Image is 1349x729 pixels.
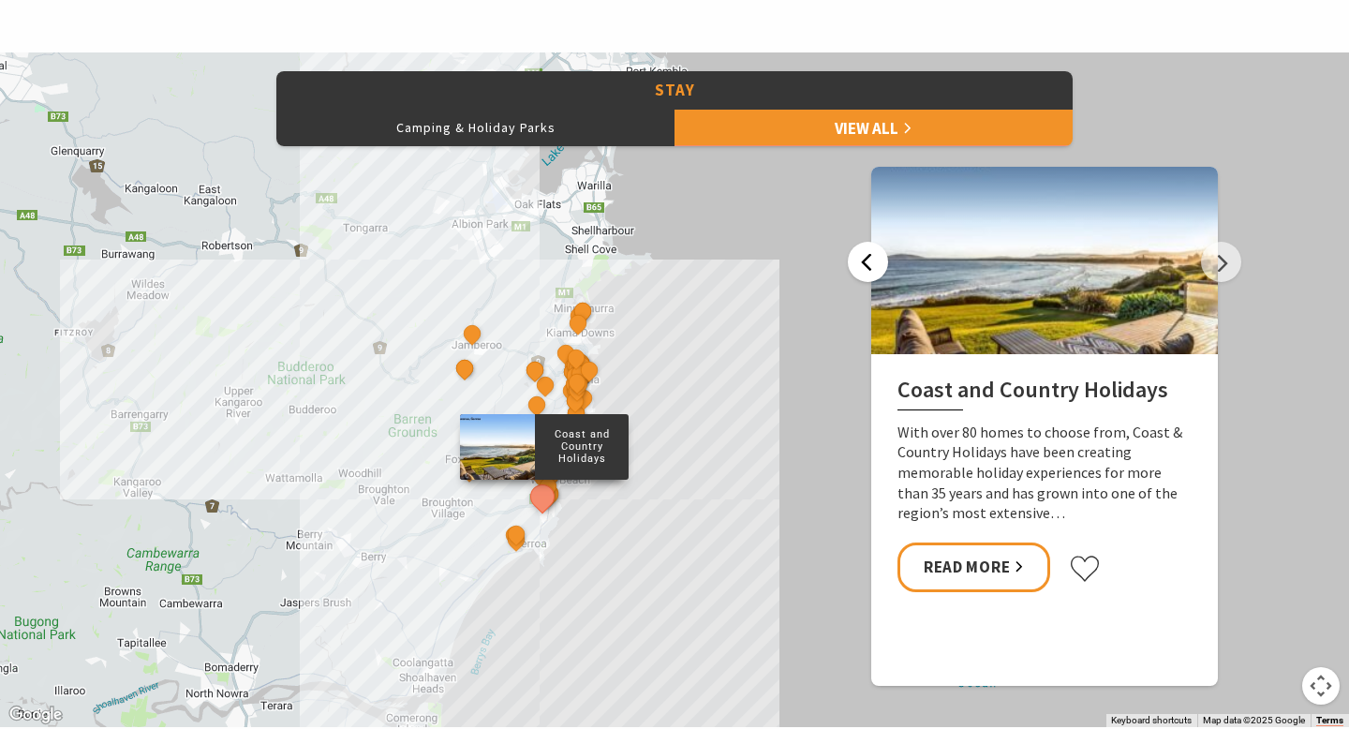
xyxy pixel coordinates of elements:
[674,109,1073,146] a: View All
[453,356,478,380] button: See detail about Jamberoo Valley Farm Cottages
[566,311,590,335] button: See detail about Casa Mar Azul
[457,458,482,483] button: See detail about EagleView Park
[897,423,1192,524] p: With over 80 homes to choose from, Coast & Country Holidays have been creating memorable holiday ...
[848,242,888,282] button: Previous
[276,71,1073,110] button: Stay
[533,373,557,397] button: See detail about Greyleigh Kiama
[523,358,547,382] button: See detail about Cicada Luxury Camping
[897,377,1192,410] h2: Coast and Country Holidays
[535,425,629,469] p: Coast and Country Holidays
[1203,715,1305,725] span: Map data ©2025 Google
[526,479,560,513] button: See detail about Coast and Country Holidays
[1111,714,1192,727] button: Keyboard shortcuts
[504,528,528,552] button: See detail about Seven Mile Beach Holiday Park
[460,322,484,347] button: See detail about Jamberoo Pub and Saleyard Motel
[1201,242,1241,282] button: Next
[5,703,67,727] a: Open this area in Google Maps (opens a new window)
[1069,555,1101,583] button: Click to favourite Coast and Country Holidays
[526,393,550,417] button: See detail about Saddleback Grove
[504,523,528,547] button: See detail about Discovery Parks - Gerroa
[1302,667,1340,705] button: Map camera controls
[5,703,67,727] img: Google
[1316,715,1343,726] a: Terms (opens in new tab)
[276,109,674,146] button: Camping & Holiday Parks
[565,370,589,394] button: See detail about Bikini Surf Beach Kiama
[577,358,601,382] button: See detail about Kiama Harbour Cabins
[897,543,1050,592] a: Read More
